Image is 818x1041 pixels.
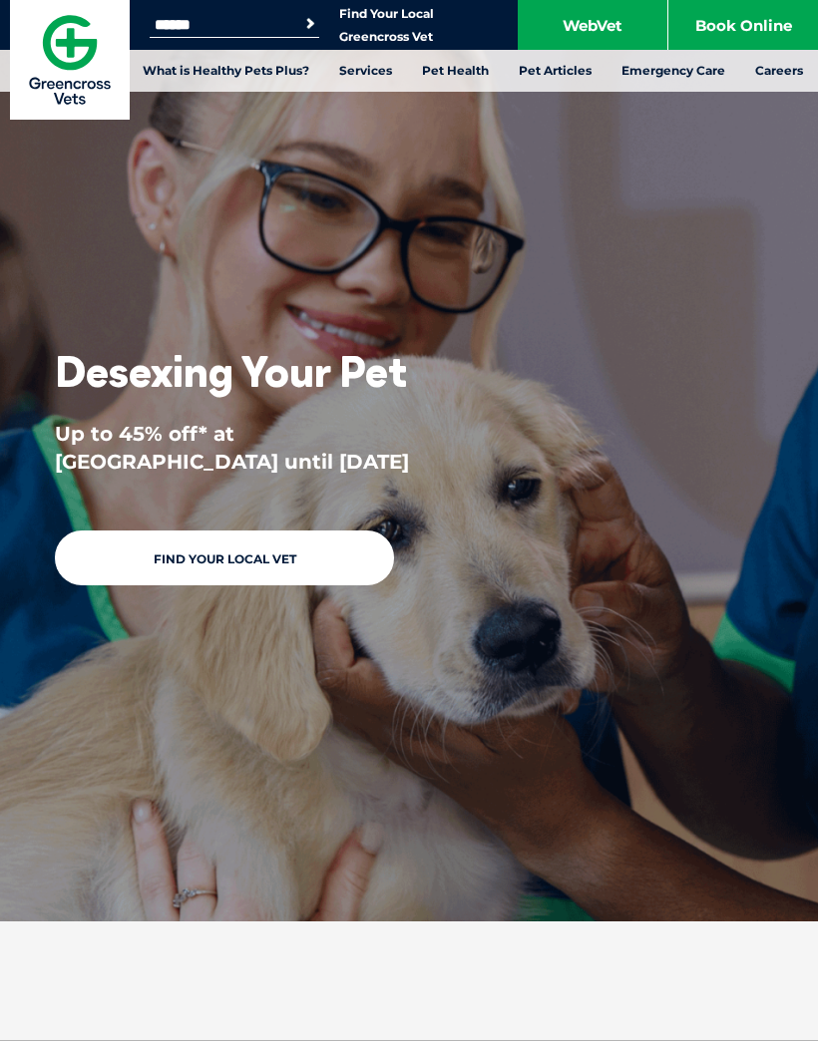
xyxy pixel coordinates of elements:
a: Emergency Care [607,50,740,92]
a: Pet Articles [504,50,607,92]
a: Find Your Local Vet [55,530,394,585]
a: Careers [740,50,818,92]
a: Services [324,50,407,92]
a: Find Your Local Greencross Vet [339,6,434,45]
p: Up to 45% off* at [GEOGRAPHIC_DATA] until [DATE] [55,420,444,476]
a: What is Healthy Pets Plus? [128,50,324,92]
h1: Desexing Your Pet [55,349,407,395]
button: Search [300,14,320,34]
a: Pet Health [407,50,504,92]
